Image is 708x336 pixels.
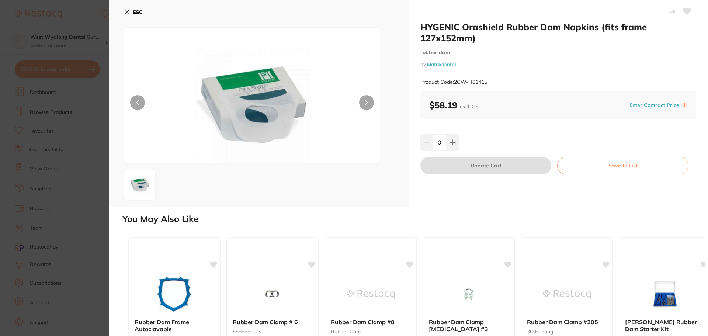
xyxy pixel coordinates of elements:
[122,214,705,224] h2: You May Also Like
[527,329,607,335] small: 3D Printing
[420,79,487,85] small: Product Code: 2CW-H01415
[420,157,551,174] button: Update Cart
[135,319,214,332] b: Rubber Dam Frame Autoclavable
[133,9,143,15] b: ESC
[445,276,493,313] img: Rubber Dam Clamp Bicuspid #3
[176,46,329,163] img: anBn
[249,276,296,313] img: Rubber Dam Clamp # 6
[429,319,509,332] b: Rubber Dam Clamp Bicuspid #3
[641,276,689,313] img: Ainsworth Rubber Dam Starter Kit
[557,157,688,174] button: Save to List
[233,319,312,325] b: Rubber Dam Clamp # 6
[347,276,395,313] img: Rubber Dam Clamp #8
[627,102,681,109] button: Enter Contract Price
[420,21,696,44] h2: HYGENIC Orashield Rubber Dam Napkins (fits frame 127x152mm)
[150,276,198,313] img: Rubber Dam Frame Autoclavable
[460,103,482,110] span: excl. GST
[233,329,312,335] small: endodontics
[420,49,696,56] small: rubber dam
[331,319,410,325] b: Rubber Dam Clamp #8
[429,100,482,111] b: $58.19
[543,276,591,313] img: Rubber Dam Clamp #205
[420,62,696,67] small: by
[124,6,143,18] button: ESC
[331,329,410,335] small: Rubber Dam
[625,319,705,332] b: Ainsworth Rubber Dam Starter Kit
[527,319,607,325] b: Rubber Dam Clamp #205
[126,172,153,198] img: anBn
[427,61,456,67] a: Matrixdental
[681,102,687,108] label: i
